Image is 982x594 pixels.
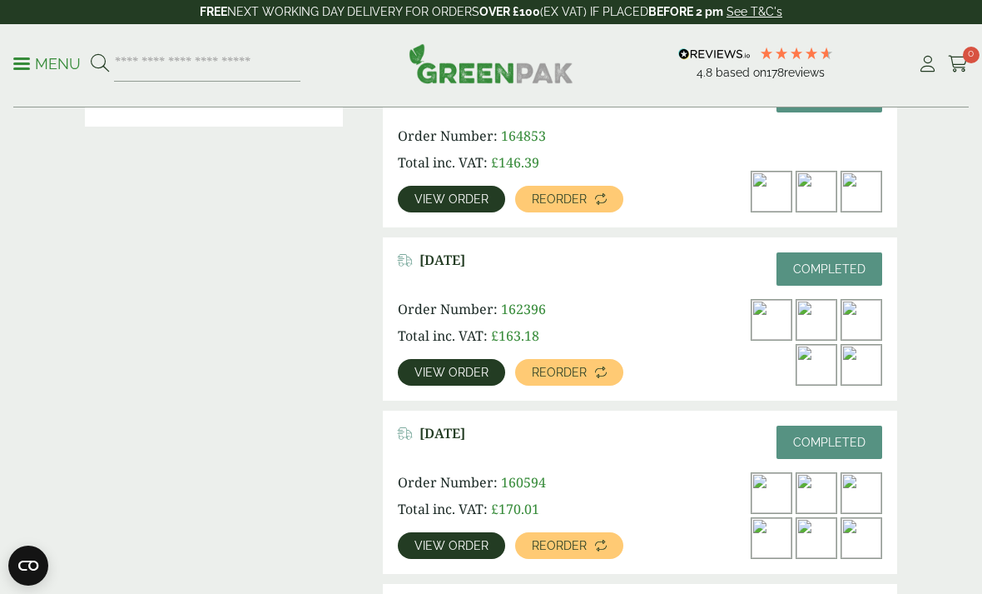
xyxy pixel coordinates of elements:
a: Reorder [515,359,623,386]
a: View order [398,359,505,386]
span: £ [491,327,498,345]
span: [DATE] [419,426,465,442]
span: Total inc. VAT: [398,500,488,518]
img: 3324RC-33cm-4-Fold-Unbleached-Pack-300x300.jpg [751,473,791,513]
img: 8_kraft_1_1-300x200.jpg [841,345,881,385]
span: reviews [784,66,825,79]
span: 164853 [501,127,546,145]
img: 7501_lid_1-300x198.jpg [796,300,836,340]
span: 162396 [501,300,546,318]
a: Reorder [515,532,623,559]
span: Order Number: [398,473,498,492]
span: Reorder [532,193,587,205]
span: £ [491,153,498,172]
a: 0 [948,52,969,77]
p: Menu [13,54,81,74]
img: REVIEWS.io [678,48,751,60]
span: View order [414,540,489,552]
img: 8_kraft_1_1-300x200.jpg [796,172,836,212]
span: 4.8 [697,66,716,79]
img: 8_kraft_1_1-300x200.jpg [796,473,836,513]
bdi: 170.01 [491,500,539,518]
span: Order Number: [398,127,498,145]
img: Kraft-Bowl-750ml-with-Goats-Cheese-Salad-Open-300x200.jpg [751,300,791,340]
strong: FREE [200,5,227,18]
img: dsc_4133a_8-300x200.jpg [751,518,791,558]
span: View order [414,193,489,205]
span: 0 [963,47,980,63]
img: Dome-with-hold-lid-300x200.png [796,518,836,558]
a: Menu [13,54,81,71]
span: Reorder [532,540,587,552]
span: Completed [793,262,865,276]
img: 3324RC-33cm-4-Fold-Unbleached-Pack-300x300.jpg [841,300,881,340]
span: Reorder [532,367,587,378]
a: View order [398,186,505,212]
strong: OVER £100 [479,5,540,18]
bdi: 163.18 [491,327,539,345]
span: 178 [766,66,784,79]
button: Open CMP widget [8,546,48,586]
div: 4.78 Stars [759,46,834,61]
img: No-8-Deli-Box-with-Prawn-Chicken-Stir-Fry-300x217.jpg [796,345,836,385]
img: GreenPak Supplies [409,43,573,83]
img: 3324RC-33cm-4-Fold-Unbleached-Pack-300x300.jpg [751,172,791,212]
a: View order [398,532,505,559]
img: 12oz-PET-Smoothie-Cup-with-Raspberry-Smoothie-no-lid-300x222.jpg [841,473,881,513]
span: Based on [716,66,766,79]
strong: BEFORE 2 pm [648,5,723,18]
i: Cart [948,56,969,72]
a: Reorder [515,186,623,212]
span: Order Number: [398,300,498,318]
span: [DATE] [419,252,465,268]
span: Completed [793,436,865,449]
span: £ [491,500,498,518]
span: View order [414,367,489,378]
span: 160594 [501,473,546,492]
img: black-paper-straws-300x200.jpg [841,172,881,212]
img: black-paper-straws-300x200.jpg [841,518,881,558]
bdi: 146.39 [491,153,539,172]
span: Total inc. VAT: [398,327,488,345]
span: Total inc. VAT: [398,153,488,172]
i: My Account [917,56,938,72]
a: See T&C's [727,5,782,18]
